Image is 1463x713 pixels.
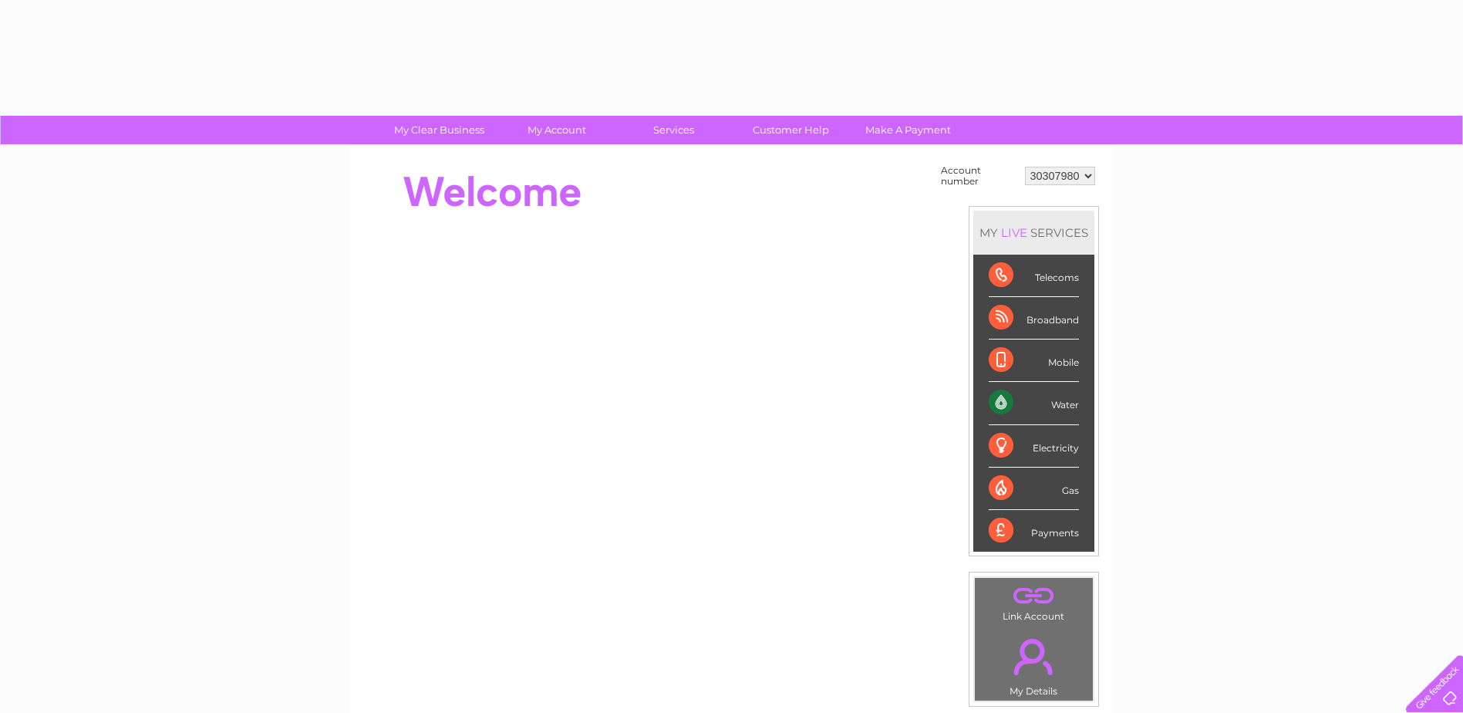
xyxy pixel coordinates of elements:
div: Electricity [989,425,1079,468]
div: Payments [989,510,1079,552]
a: My Account [493,116,620,144]
div: Water [989,382,1079,424]
a: Customer Help [727,116,855,144]
div: MY SERVICES [973,211,1094,255]
a: Services [610,116,737,144]
div: Gas [989,468,1079,510]
div: Broadband [989,297,1079,340]
td: Link Account [974,577,1094,626]
div: Mobile [989,340,1079,382]
a: My Clear Business [376,116,503,144]
a: . [979,582,1089,609]
div: Telecoms [989,255,1079,297]
a: . [979,630,1089,684]
a: Make A Payment [844,116,972,144]
td: Account number [937,161,1021,191]
div: LIVE [998,225,1030,240]
td: My Details [974,626,1094,701]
